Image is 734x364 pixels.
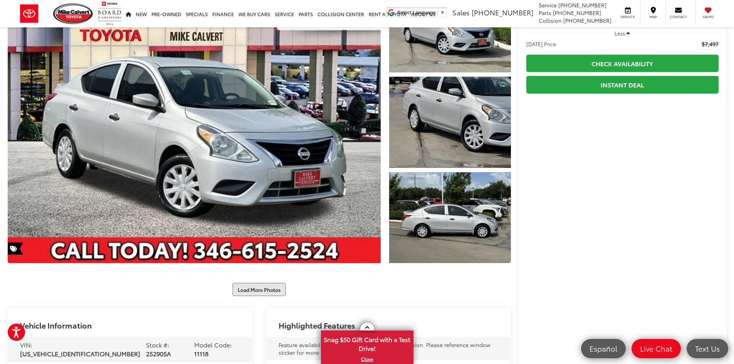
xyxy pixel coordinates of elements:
[232,283,286,296] button: Load More Photos
[279,341,490,356] span: Feature availability subject to final vehicle configuration. Please reference window sticker for ...
[194,340,232,349] span: Model Code:
[539,17,562,24] span: Collision
[388,171,512,264] img: 2018 Nissan Versa 1.6 S Plus
[472,7,533,17] span: [PHONE_NUMBER]
[322,331,413,355] span: Snag $50 Gift Card with a Test Drive!
[194,349,208,358] span: 11118
[389,77,511,168] a: Expand Photo 2
[691,344,724,353] span: Text Us
[526,55,719,72] a: Check Availability
[611,26,634,40] button: Less
[526,40,557,48] span: [DATE] Price:
[563,17,611,24] span: [PHONE_NUMBER]
[670,14,687,19] span: Contact
[539,1,557,9] span: Service
[440,10,445,15] span: ▼
[636,344,676,353] span: Live Chat
[526,76,719,93] a: Instant Deal
[558,1,606,9] span: [PHONE_NUMBER]
[645,14,662,19] span: Map
[702,40,719,48] span: $7,497
[586,344,621,353] span: Español
[632,339,681,358] a: Live Chat
[279,321,355,329] h2: Highlighted Features
[700,14,717,19] span: Saved
[615,30,625,37] span: Less
[8,242,23,255] span: Special
[687,339,728,358] a: Text Us
[581,339,626,358] a: Español
[619,14,637,19] span: Service
[389,172,511,263] a: Expand Photo 3
[452,7,470,17] span: Sales
[539,9,551,17] span: Parts
[53,3,94,24] img: Mike Calvert Toyota
[388,75,512,169] img: 2018 Nissan Versa 1.6 S Plus
[553,9,601,17] span: [PHONE_NUMBER]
